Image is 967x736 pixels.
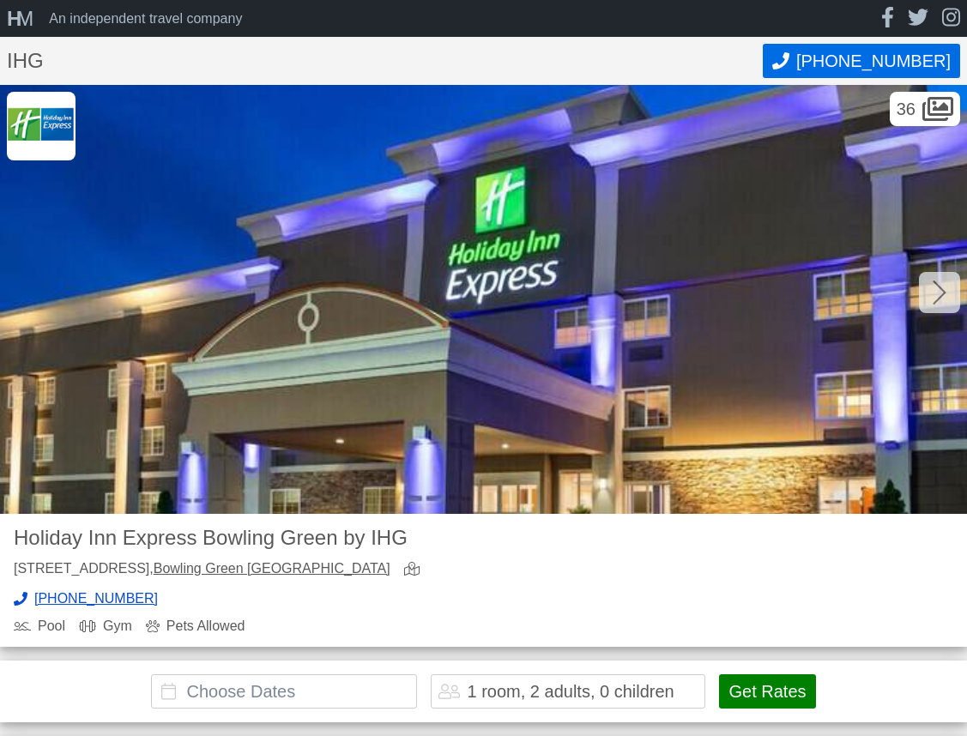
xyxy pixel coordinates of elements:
[7,51,763,71] h1: IHG
[146,619,245,633] div: Pets Allowed
[49,12,242,26] div: An independent travel company
[7,7,16,30] span: H
[79,619,132,633] div: Gym
[7,9,42,29] a: HM
[14,619,65,633] div: Pool
[763,44,960,78] button: Call
[719,674,815,709] button: Get Rates
[942,7,960,30] a: instagram
[7,92,76,160] img: IHG
[467,683,674,700] div: 1 room, 2 adults, 0 children
[14,528,470,548] h2: Holiday Inn Express Bowling Green by IHG
[908,7,928,30] a: twitter
[34,592,158,606] span: [PHONE_NUMBER]
[16,7,28,30] span: M
[154,561,390,576] a: Bowling Green [GEOGRAPHIC_DATA]
[881,7,894,30] a: facebook
[796,51,951,71] span: [PHONE_NUMBER]
[404,562,426,578] a: view map
[14,562,390,578] div: [STREET_ADDRESS],
[151,674,417,709] input: Choose Dates
[890,92,960,126] div: 36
